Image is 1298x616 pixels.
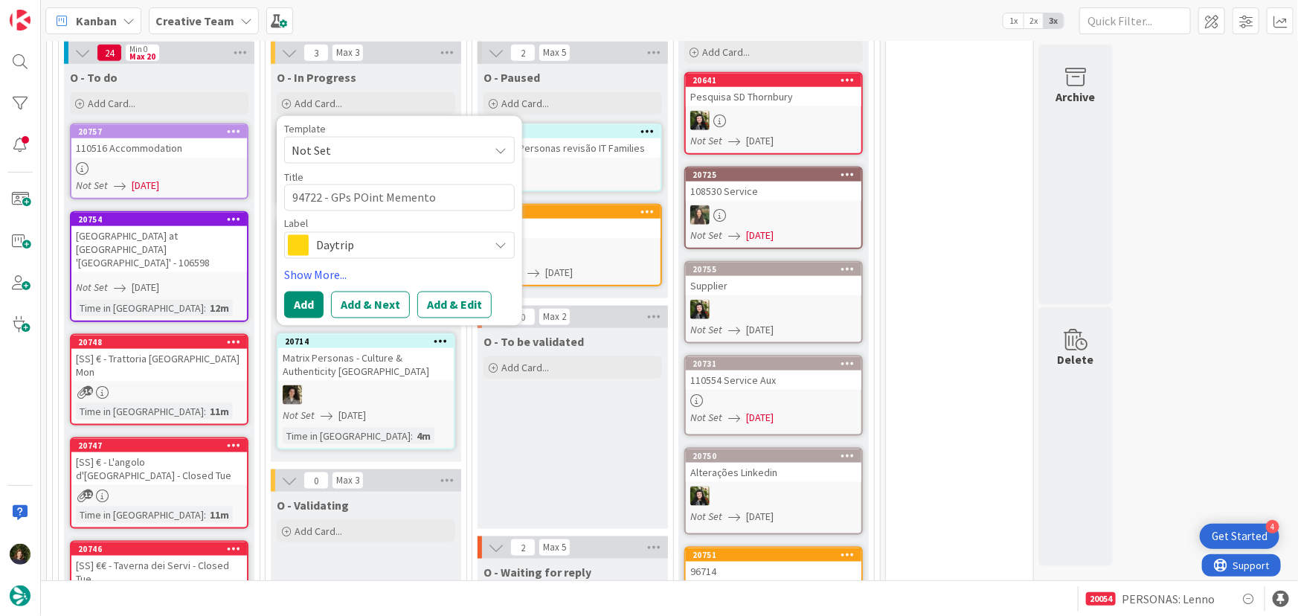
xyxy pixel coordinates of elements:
div: 20751 [686,548,861,562]
div: 20747 [78,440,247,451]
img: avatar [10,585,30,606]
label: Title [284,171,303,185]
span: 2 [510,539,536,556]
div: 20750Alterações Linkedin [686,449,861,482]
button: Add [284,292,324,318]
span: [DATE] [746,133,774,149]
div: Max 3 [336,477,359,484]
span: : [204,300,206,316]
span: 3x [1044,13,1064,28]
span: Support [31,2,68,20]
span: 2x [1024,13,1044,28]
div: 20731 [686,357,861,370]
span: O - Paused [483,70,540,85]
span: Add Card... [295,97,342,110]
div: [SS] € - Trattoria [GEOGRAPHIC_DATA] Mon [71,349,247,382]
div: 20695 [485,205,661,219]
div: 20746 [71,542,247,556]
div: Get Started [1212,529,1268,544]
span: : [204,507,206,523]
a: 20750Alterações LinkedinBCNot Set[DATE] [684,448,863,535]
div: 20687 [485,125,661,138]
span: 1x [1003,13,1024,28]
div: Min 0 [129,45,147,53]
i: Not Set [76,280,108,294]
div: 20687Matrix Personas revisão IT Families [485,125,661,158]
span: Template [284,123,326,134]
div: BC [686,111,861,130]
span: O - To be validated [483,334,584,349]
span: PERSONAS: Lenno [1122,590,1215,608]
i: Not Set [690,411,722,424]
span: O - In Progress [277,70,356,85]
div: Max 5 [543,544,566,551]
span: 2 [510,44,536,62]
div: 20714Matrix Personas - Culture & Authenticity [GEOGRAPHIC_DATA] [278,335,454,381]
span: 14 [83,386,93,396]
div: MC [485,162,661,182]
a: 20731110554 Service AuxNot Set[DATE] [684,356,863,436]
a: 20754[GEOGRAPHIC_DATA] at [GEOGRAPHIC_DATA] '[GEOGRAPHIC_DATA]' - 106598Not Set[DATE]Time in [GEO... [70,211,248,322]
div: 110554 Service Aux [686,370,861,390]
a: 20755SupplierBCNot Set[DATE] [684,261,863,344]
i: Not Set [690,510,722,523]
span: Add Card... [501,97,549,110]
div: 20695 [492,207,661,217]
img: MC [10,544,30,565]
img: BC [690,300,710,319]
span: : [204,403,206,420]
span: Not Set [292,141,478,160]
div: Time in [GEOGRAPHIC_DATA] [76,507,204,523]
div: Pesquisa SD Thornbury [686,87,861,106]
a: 20714Matrix Personas - Culture & Authenticity [GEOGRAPHIC_DATA]MSNot Set[DATE]Time in [GEOGRAPHIC... [277,333,455,450]
div: Matrix Personas revisão IT Families [485,138,661,158]
a: 20725108530 ServiceIGNot Set[DATE] [684,167,863,249]
div: 20755Supplier [686,263,861,295]
div: 20641 [693,75,861,86]
a: 20748[SS] € - Trattoria [GEOGRAPHIC_DATA] MonTime in [GEOGRAPHIC_DATA]:11m [70,334,248,426]
div: [GEOGRAPHIC_DATA] at [GEOGRAPHIC_DATA] '[GEOGRAPHIC_DATA]' - 106598 [71,226,247,272]
img: Visit kanbanzone.com [10,10,30,31]
div: 20748[SS] € - Trattoria [GEOGRAPHIC_DATA] Mon [71,336,247,382]
span: 24 [97,44,122,62]
span: Add Card... [295,524,342,538]
i: Not Set [690,228,722,242]
span: : [411,428,413,444]
div: 96714 [686,562,861,581]
div: 20725 [693,170,861,180]
span: [DATE] [132,178,159,193]
div: BC [686,300,861,319]
a: 20747[SS] € - L'angolo d'[GEOGRAPHIC_DATA] - Closed TueTime in [GEOGRAPHIC_DATA]:11m [70,437,248,529]
i: Not Set [76,179,108,192]
b: Creative Team [155,13,234,28]
div: 20731110554 Service Aux [686,357,861,390]
div: IG [686,205,861,225]
div: 20687 [492,126,661,137]
div: Max 5 [543,49,566,57]
a: Show More... [284,266,515,284]
div: 12m [206,300,233,316]
div: 20751 [693,550,861,560]
div: 11m [206,507,233,523]
div: 110516 Accommodation [71,138,247,158]
div: 4m [413,428,434,444]
a: 20687Matrix Personas revisão IT FamiliesMC [483,123,662,192]
i: Not Set [690,134,722,147]
div: 20746 [78,544,247,554]
span: Add Card... [501,361,549,374]
div: 20754[GEOGRAPHIC_DATA] at [GEOGRAPHIC_DATA] '[GEOGRAPHIC_DATA]' - 106598 [71,213,247,272]
span: [DATE] [338,408,366,423]
span: Kanban [76,12,117,30]
div: 2069594722 [485,205,661,238]
i: Not Set [283,408,315,422]
div: Max 2 [543,313,566,321]
div: 20747[SS] € - L'angolo d'[GEOGRAPHIC_DATA] - Closed Tue [71,439,247,485]
img: MS [283,385,302,405]
input: Quick Filter... [1079,7,1191,34]
div: MS [278,385,454,405]
div: 20748 [78,337,247,347]
span: O - To do [70,70,118,85]
div: 20757 [78,126,247,137]
div: Time in [GEOGRAPHIC_DATA] [283,428,411,444]
img: IG [690,205,710,225]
